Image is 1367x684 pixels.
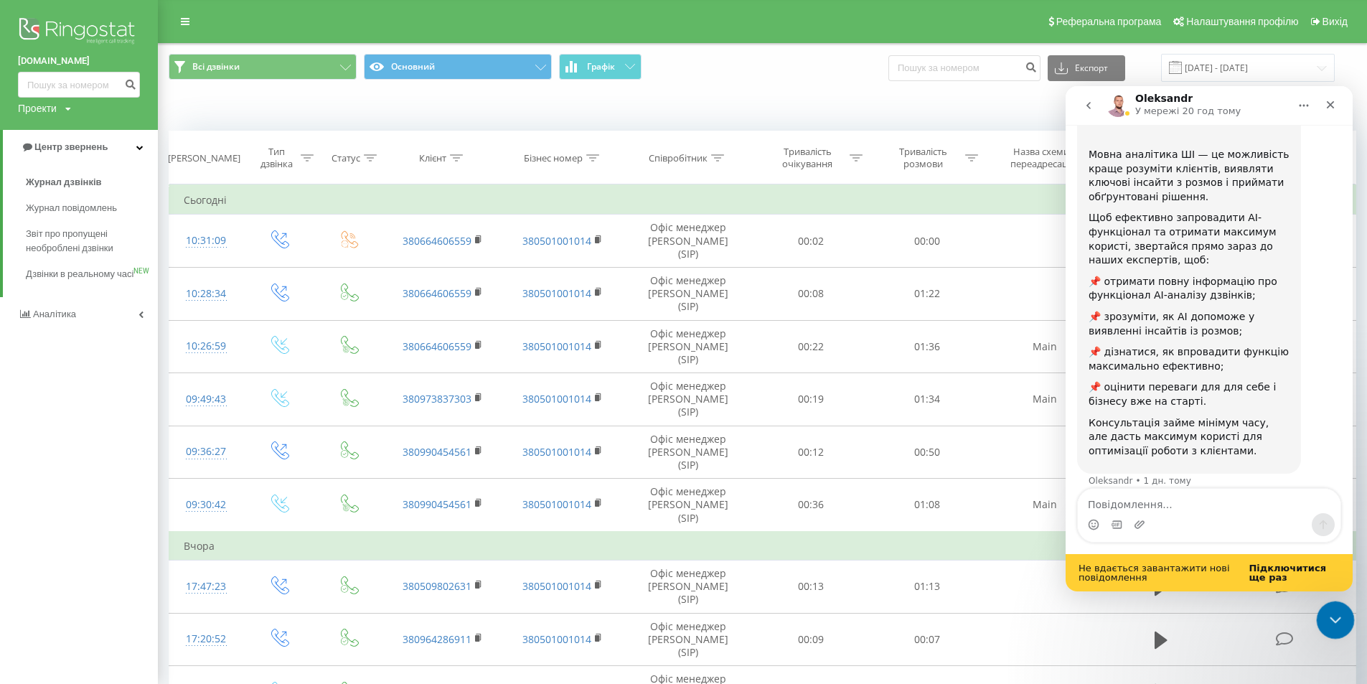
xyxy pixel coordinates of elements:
[623,267,753,320] td: Офіс менеджер [PERSON_NAME] (SIP)
[34,141,108,152] span: Центр звернень
[26,201,117,215] span: Журнал повідомлень
[26,175,102,189] span: Журнал дзвінків
[184,332,229,360] div: 10:26:59
[522,445,591,459] a: 380501001014
[23,125,224,181] div: Щоб ефективно запровадити AI-функціонал та отримати максимум користі, звертайся прямо зараз до на...
[885,146,962,170] div: Тривалість розмови
[184,227,229,255] div: 10:31:09
[26,267,133,281] span: Дзвінки в реальному часі
[169,532,1356,561] td: Вчора
[869,613,985,666] td: 00:07
[364,54,552,80] button: Основний
[769,146,846,170] div: Тривалість очікування
[753,373,868,426] td: 00:19
[184,438,229,466] div: 09:36:27
[18,101,57,116] div: Проекти
[753,215,868,268] td: 00:02
[403,579,471,593] a: 380509802631
[753,320,868,373] td: 00:22
[623,426,753,479] td: Офіс менеджер [PERSON_NAME] (SIP)
[23,390,126,399] div: Oleksandr • 1 дн. тому
[18,54,140,68] a: [DOMAIN_NAME]
[184,491,229,519] div: 09:30:42
[623,560,753,613] td: Офіс менеджер [PERSON_NAME] (SIP)
[45,433,57,444] button: вибір GIF-файлів
[246,427,269,450] button: Надіслати повідомлення…
[985,479,1105,532] td: Main
[888,55,1040,81] input: Пошук за номером
[1066,86,1353,591] iframe: Intercom live chat
[22,433,34,444] button: Вибір емодзі
[26,261,158,287] a: Дзвінки в реальному часіNEW
[1323,16,1348,27] span: Вихід
[419,152,446,164] div: Клієнт
[869,426,985,479] td: 00:50
[522,497,591,511] a: 380501001014
[183,477,274,496] button: Підключитися ще раз
[522,286,591,300] a: 380501001014
[26,221,158,261] a: Звіт про пропущені необроблені дзвінки
[522,632,591,646] a: 380501001014
[869,267,985,320] td: 01:22
[403,286,471,300] a: 380664606559
[1186,16,1298,27] span: Налаштування профілю
[403,497,471,511] a: 380990454561
[623,215,753,268] td: Офіс менеджер [PERSON_NAME] (SIP)
[13,477,183,496] span: Не вдається завантажити нові повідомлення
[753,479,868,532] td: 00:36
[522,579,591,593] a: 380501001014
[23,62,224,118] div: Мовна аналітика ШІ — це можливість краще розуміти клієнтів, виявляти ключові інсайти з розмов і п...
[26,195,158,221] a: Журнал повідомлень
[522,392,591,406] a: 380501001014
[169,186,1356,215] td: Сьогодні
[753,267,868,320] td: 00:08
[522,339,591,353] a: 380501001014
[26,227,151,256] span: Звіт про пропущені необроблені дзвінки
[869,560,985,613] td: 01:13
[12,403,275,427] textarea: Повідомлення...
[522,234,591,248] a: 380501001014
[184,385,229,413] div: 09:49:43
[753,426,868,479] td: 00:12
[869,373,985,426] td: 01:34
[23,189,224,217] div: 📌 отримати повну інформацію про функціонал AI-аналізу дзвінків;
[68,433,80,444] button: Завантажити вкладений файл
[23,294,224,322] div: 📌 оцінити переваги для для себе і бізнесу вже на старті.
[1317,601,1355,640] iframe: Intercom live chat
[869,320,985,373] td: 01:36
[403,339,471,353] a: 380664606559
[623,479,753,532] td: Офіс менеджер [PERSON_NAME] (SIP)
[184,280,229,308] div: 10:28:34
[869,215,985,268] td: 00:00
[256,146,297,170] div: Тип дзвінка
[403,445,471,459] a: 380990454561
[753,560,868,613] td: 00:13
[1048,55,1125,81] button: Експорт
[169,54,357,80] button: Всі дзвінки
[985,373,1105,426] td: Main
[184,573,229,601] div: 17:47:23
[332,152,360,164] div: Статус
[649,152,708,164] div: Співробітник
[184,625,229,653] div: 17:20:52
[33,309,76,319] span: Аналiтика
[192,61,240,72] span: Всі дзвінки
[23,330,224,373] div: Консультація займе мінімум часу, але дасть максимум користі для оптимізації роботи з клієнтами.
[403,632,471,646] a: 380964286911
[623,320,753,373] td: Офіс менеджер [PERSON_NAME] (SIP)
[1056,16,1162,27] span: Реферальна програма
[1003,146,1080,170] div: Назва схеми переадресації
[168,152,240,164] div: [PERSON_NAME]
[753,613,868,666] td: 00:09
[18,14,140,50] img: Ringostat logo
[26,169,158,195] a: Журнал дзвінків
[869,479,985,532] td: 01:08
[985,320,1105,373] td: Main
[559,54,642,80] button: Графік
[23,259,224,287] div: 📌 дізнатися, як впровадити функцію максимально ефективно;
